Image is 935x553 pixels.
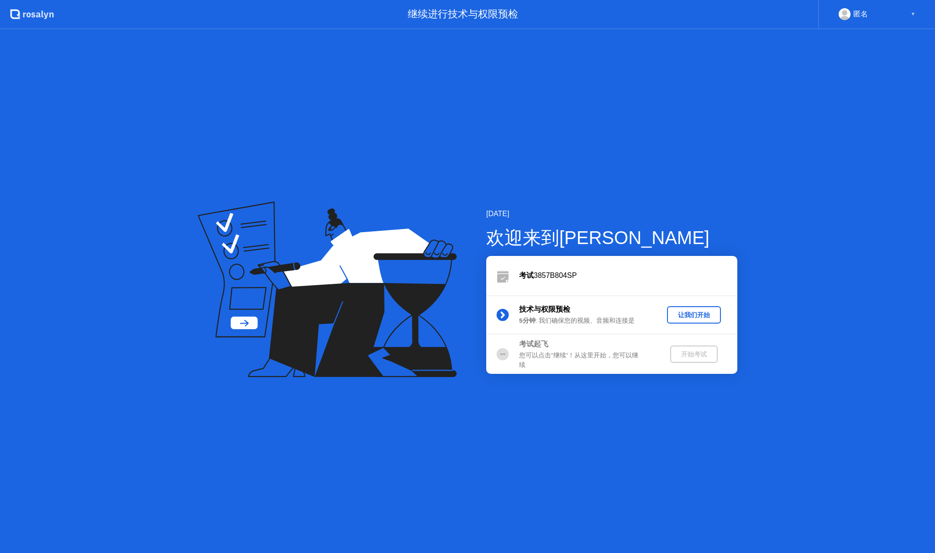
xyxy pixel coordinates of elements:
div: 匿名 [853,8,868,20]
div: [DATE] [486,208,737,219]
b: 考试 [519,271,534,279]
div: 您可以点击”继续”！从这里开始，您可以继续 [519,351,651,370]
b: 5分钟 [519,317,536,324]
div: 3857B804SP [519,270,737,281]
div: 开始考试 [674,350,714,359]
div: 欢迎来到[PERSON_NAME] [486,224,737,251]
button: 开始考试 [670,346,718,363]
b: 技术与权限预检 [519,305,570,313]
div: 让我们开始 [671,311,717,319]
button: 让我们开始 [667,306,721,324]
div: : 我们确保您的视频、音频和连接是 [519,316,651,325]
b: 考试起飞 [519,340,548,348]
div: ▼ [911,8,915,20]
